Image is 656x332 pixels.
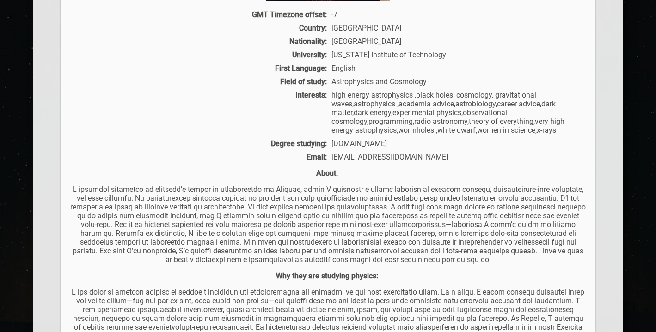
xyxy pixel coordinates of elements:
[70,139,329,148] div: Degree studying:
[70,91,329,135] div: Interests:
[70,10,329,19] div: GMT Timezone offset:
[329,139,586,148] div: [DOMAIN_NAME]
[70,24,329,32] div: Country:
[329,64,586,73] div: English
[70,271,586,280] p: Why they are studying physics:
[70,77,329,86] div: Field of study:
[329,24,586,32] div: [GEOGRAPHIC_DATA]
[70,185,586,264] p: L ipsumdol sitametco ad elitsedd’e tempor in utlaboreetdo ma Aliquae, admin V quisnostr e ullamc ...
[70,169,586,178] p: About:
[329,10,586,19] div: -7
[70,64,329,73] div: First Language:
[329,91,586,135] div: high energy astrophysics ,black holes, cosmology, gravitational waves,astrophysics ,academia advi...
[70,50,329,59] div: University:
[70,37,329,46] div: Nationality:
[329,37,586,46] div: [GEOGRAPHIC_DATA]
[329,77,586,86] div: Astrophysics and Cosmology
[329,153,586,161] div: [EMAIL_ADDRESS][DOMAIN_NAME]
[70,153,329,161] div: Email:
[329,50,586,59] div: [US_STATE] Institute of Technology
